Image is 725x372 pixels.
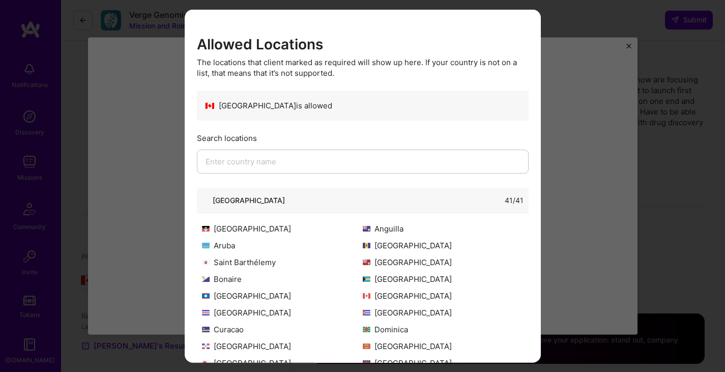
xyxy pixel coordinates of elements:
[363,260,370,265] img: Bermuda
[363,307,524,318] div: [GEOGRAPHIC_DATA]
[202,276,210,282] img: Bonaire
[363,226,370,232] img: Anguilla
[205,100,332,111] div: [GEOGRAPHIC_DATA] is allowed
[363,223,524,234] div: Anguilla
[202,341,363,352] div: [GEOGRAPHIC_DATA]
[202,243,210,248] img: Aruba
[185,9,541,362] div: modal
[202,360,210,366] img: Greenland
[197,133,529,144] div: Search locations
[363,341,524,352] div: [GEOGRAPHIC_DATA]
[202,324,363,335] div: Curacao
[363,293,370,299] img: Canada
[202,358,363,368] div: [GEOGRAPHIC_DATA]
[505,195,524,206] div: 41 / 41
[202,223,363,234] div: [GEOGRAPHIC_DATA]
[363,310,370,316] img: Cuba
[363,358,524,368] div: [GEOGRAPHIC_DATA]
[202,226,210,232] img: Antigua and Barbuda
[202,196,209,204] i: icon ArrowDown
[202,257,363,268] div: Saint Barthélemy
[508,102,515,109] i: icon CheckBlack
[197,150,529,174] input: Enter country name
[205,100,215,111] span: 🇨🇦
[363,344,370,349] img: Grenada
[202,274,363,284] div: Bonaire
[363,360,370,366] img: Guadeloupe
[197,57,529,78] div: The locations that client marked as required will show up here. If your country is not on a list,...
[202,307,363,318] div: [GEOGRAPHIC_DATA]
[363,327,370,332] img: Dominica
[202,327,210,332] img: Curacao
[202,344,210,349] img: Dominican Republic
[363,276,370,282] img: Bahamas
[213,195,285,206] div: [GEOGRAPHIC_DATA]
[524,23,530,30] i: icon Close
[363,240,524,251] div: [GEOGRAPHIC_DATA]
[363,291,524,301] div: [GEOGRAPHIC_DATA]
[202,291,363,301] div: [GEOGRAPHIC_DATA]
[363,257,524,268] div: [GEOGRAPHIC_DATA]
[202,310,210,316] img: Costa Rica
[202,240,363,251] div: Aruba
[197,36,529,53] h3: Allowed Locations
[202,260,210,265] img: Saint Barthélemy
[363,274,524,284] div: [GEOGRAPHIC_DATA]
[363,324,524,335] div: Dominica
[202,293,210,299] img: Belize
[363,243,370,248] img: Barbados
